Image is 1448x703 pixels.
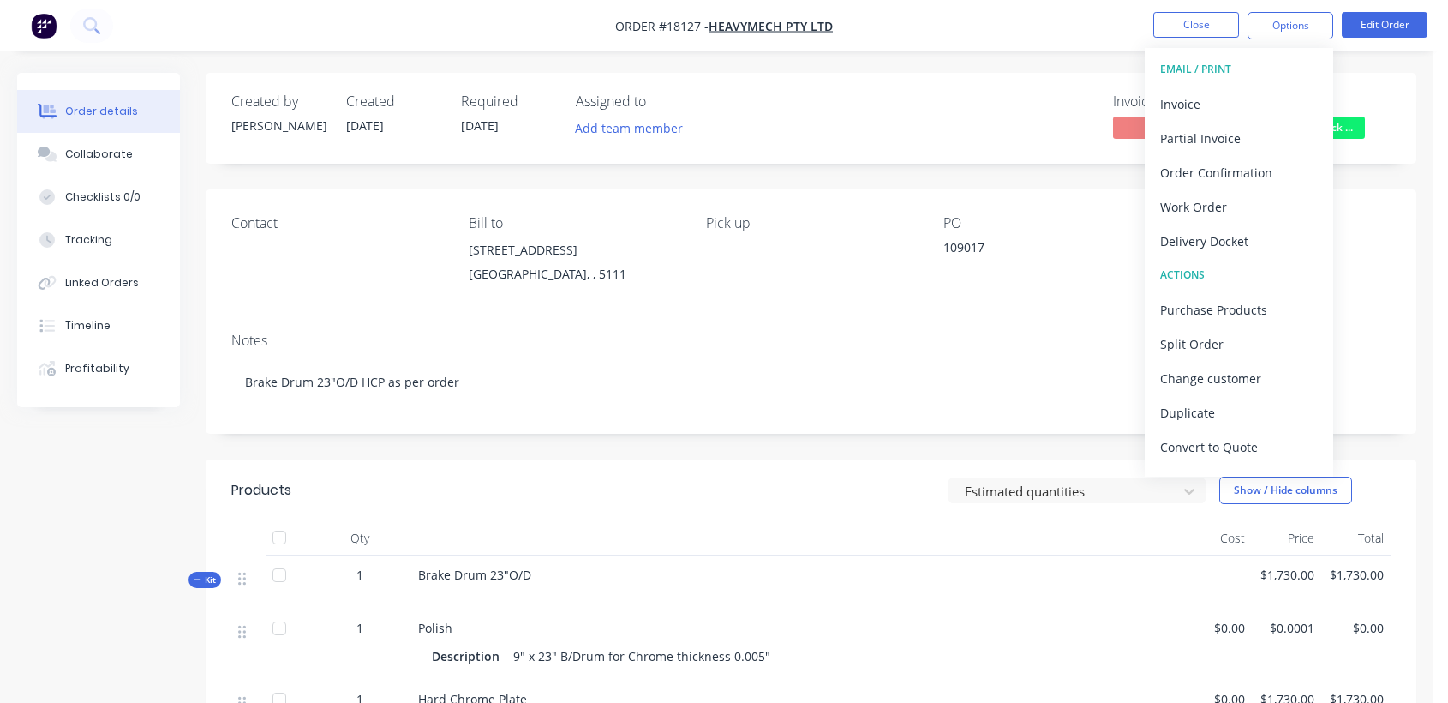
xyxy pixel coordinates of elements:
span: $1,730.00 [1259,566,1314,584]
span: $0.00 [1328,619,1384,637]
div: Timeline [65,318,111,333]
div: Work Order [1160,195,1318,219]
span: $0.00 [1189,619,1245,637]
button: Show / Hide columns [1219,477,1352,504]
div: Bill to [469,215,679,231]
button: Linked Orders [17,261,180,304]
button: Add team member [566,117,692,140]
button: Collaborate [17,133,180,176]
div: Split Order [1160,332,1318,357]
button: Close [1153,12,1239,38]
button: Add team member [576,117,692,140]
div: 9" x 23" B/Drum for Chrome thickness 0.005" [506,644,777,669]
div: Change customer [1160,366,1318,391]
div: Linked Orders [65,275,139,291]
div: Duplicate [1160,400,1318,425]
div: Notes [231,333,1391,349]
div: PO [943,215,1153,231]
div: Convert to Quote [1160,435,1318,460]
div: Created by [231,93,326,110]
div: Collaborate [65,147,133,162]
div: Tracking [65,232,112,248]
span: No [1113,117,1216,138]
button: Timeline [17,304,180,347]
div: [STREET_ADDRESS] [469,238,679,262]
div: Description [432,644,506,669]
div: Invoice [1160,92,1318,117]
span: [DATE] [461,117,499,134]
span: Brake Drum 23"O/D [418,567,531,583]
img: Factory [31,13,57,39]
div: ACTIONS [1160,264,1318,286]
div: Profitability [65,361,129,376]
div: Created [346,93,440,110]
button: Tracking [17,219,180,261]
button: Kit [188,572,221,588]
div: Invoiced [1113,93,1242,110]
div: Archive [1160,469,1318,494]
div: Products [231,480,291,501]
div: Total [1321,521,1391,556]
span: 1 [356,566,363,584]
span: $0.0001 [1259,619,1314,637]
div: Order details [65,104,138,119]
span: Kit [194,574,216,586]
div: Purchase Products [1160,297,1318,322]
div: [STREET_ADDRESS][GEOGRAPHIC_DATA], , 5111 [469,238,679,293]
div: Required [461,93,555,110]
button: Options [1248,12,1333,39]
button: Edit Order [1342,12,1427,38]
div: Partial Invoice [1160,126,1318,151]
div: [PERSON_NAME] [231,117,326,135]
span: Order #18127 - [615,18,709,34]
div: EMAIL / PRINT [1160,58,1318,81]
span: $1,730.00 [1328,566,1384,584]
button: Checklists 0/0 [17,176,180,219]
div: Delivery Docket [1160,229,1318,254]
div: 109017 [943,238,1153,262]
div: Price [1252,521,1321,556]
div: Qty [308,521,411,556]
a: Heavymech Pty Ltd [709,18,833,34]
div: Assigned to [576,93,747,110]
button: Order details [17,90,180,133]
div: Pick up [706,215,916,231]
span: 1 [356,619,363,637]
button: Profitability [17,347,180,390]
div: [GEOGRAPHIC_DATA], , 5111 [469,262,679,286]
span: [DATE] [346,117,384,134]
span: Polish [418,620,452,636]
div: Brake Drum 23"O/D HCP as per order [231,356,1391,408]
div: Contact [231,215,441,231]
div: Cost [1182,521,1252,556]
div: Order Confirmation [1160,160,1318,185]
div: Checklists 0/0 [65,189,141,205]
